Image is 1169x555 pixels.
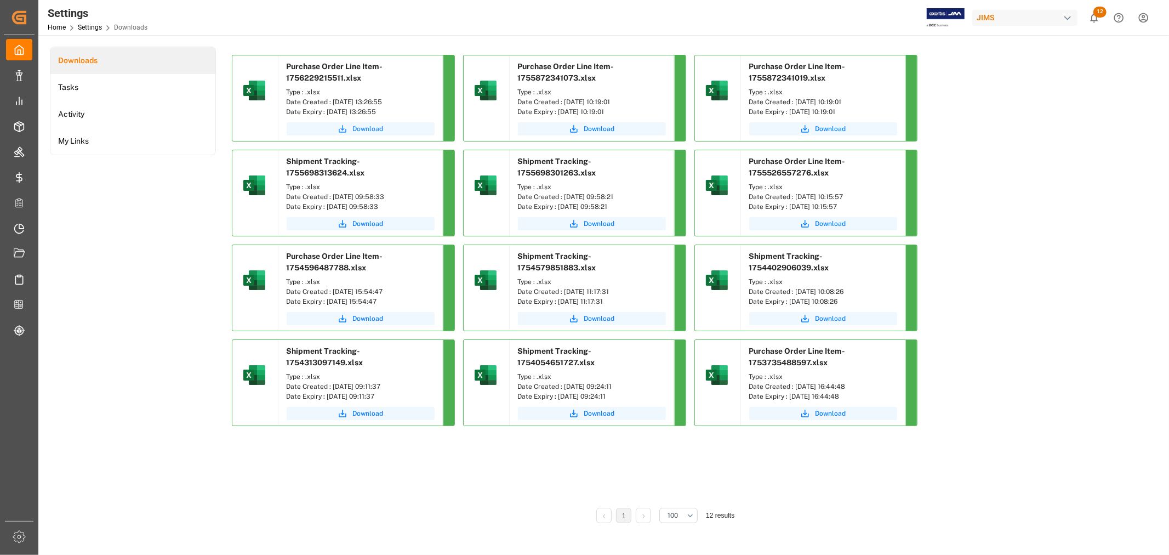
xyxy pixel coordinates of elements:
button: Download [287,312,435,325]
button: show 12 new notifications [1082,5,1107,30]
div: Date Created : [DATE] 15:54:47 [287,287,435,297]
span: Shipment Tracking-1755698301263.xlsx [518,157,596,177]
div: Date Created : [DATE] 09:24:11 [518,382,666,392]
span: Download [353,219,384,229]
div: Type : .xlsx [749,277,897,287]
div: Type : .xlsx [287,277,435,287]
img: microsoft-excel-2019--v1.png [704,172,730,199]
button: Download [518,217,666,230]
button: Download [287,217,435,230]
div: Type : .xlsx [287,182,435,192]
span: Purchase Order Line Item-1755872341019.xlsx [749,62,846,82]
a: My Links [50,128,215,155]
div: Type : .xlsx [518,277,666,287]
div: Date Expiry : [DATE] 09:11:37 [287,392,435,401]
button: Download [287,407,435,420]
a: Downloads [50,47,215,74]
li: Previous Page [596,508,612,523]
img: microsoft-excel-2019--v1.png [241,362,267,388]
button: Download [749,217,897,230]
img: microsoft-excel-2019--v1.png [704,267,730,293]
button: Download [518,312,666,325]
div: Date Expiry : [DATE] 16:44:48 [749,392,897,401]
span: Download [353,124,384,134]
a: Settings [78,24,102,31]
button: Download [518,407,666,420]
img: Exertis%20JAM%20-%20Email%20Logo.jpg_1722504956.jpg [927,8,965,27]
button: Help Center [1107,5,1131,30]
div: Date Expiry : [DATE] 15:54:47 [287,297,435,307]
a: Home [48,24,66,31]
div: Settings [48,5,147,21]
span: Download [584,219,615,229]
span: Download [816,124,846,134]
img: microsoft-excel-2019--v1.png [472,267,499,293]
div: Date Created : [DATE] 09:58:21 [518,192,666,202]
button: JIMS [972,7,1082,28]
button: Download [749,122,897,135]
div: Type : .xlsx [518,372,666,382]
div: Date Expiry : [DATE] 10:08:26 [749,297,897,307]
button: Download [287,122,435,135]
li: Activity [50,101,215,128]
span: Download [353,409,384,418]
div: Date Created : [DATE] 11:17:31 [518,287,666,297]
img: microsoft-excel-2019--v1.png [704,77,730,104]
li: 1 [616,508,631,523]
div: Date Created : [DATE] 10:15:57 [749,192,897,202]
div: Date Created : [DATE] 09:58:33 [287,192,435,202]
span: Shipment Tracking-1754402906039.xlsx [749,252,829,272]
div: Date Created : [DATE] 13:26:55 [287,97,435,107]
div: Date Expiry : [DATE] 10:15:57 [749,202,897,212]
span: Purchase Order Line Item-1756229215511.xlsx [287,62,383,82]
div: Type : .xlsx [749,372,897,382]
span: Shipment Tracking-1754313097149.xlsx [287,347,363,367]
div: Type : .xlsx [749,87,897,97]
button: Download [518,122,666,135]
div: Date Expiry : [DATE] 11:17:31 [518,297,666,307]
div: Date Created : [DATE] 09:11:37 [287,382,435,392]
div: Type : .xlsx [518,87,666,97]
span: Purchase Order Line Item-1755526557276.xlsx [749,157,846,177]
span: Shipment Tracking-1754579851883.xlsx [518,252,596,272]
span: Download [816,409,846,418]
button: Download [749,407,897,420]
img: microsoft-excel-2019--v1.png [241,267,267,293]
div: Type : .xlsx [518,182,666,192]
img: microsoft-excel-2019--v1.png [472,77,499,104]
span: Download [816,314,846,324]
div: Date Created : [DATE] 10:19:01 [749,97,897,107]
img: microsoft-excel-2019--v1.png [241,172,267,199]
span: Shipment Tracking-1754054651727.xlsx [518,347,595,367]
div: Date Expiry : [DATE] 10:19:01 [749,107,897,117]
div: Date Expiry : [DATE] 09:58:21 [518,202,666,212]
span: Purchase Order Line Item-1755872341073.xlsx [518,62,614,82]
div: Date Created : [DATE] 10:19:01 [518,97,666,107]
span: Download [584,314,615,324]
span: Purchase Order Line Item-1754596487788.xlsx [287,252,383,272]
div: Date Expiry : [DATE] 09:58:33 [287,202,435,212]
a: Tasks [50,74,215,101]
div: Type : .xlsx [287,372,435,382]
span: Download [584,409,615,418]
img: microsoft-excel-2019--v1.png [472,172,499,199]
a: 1 [622,512,626,520]
div: Date Created : [DATE] 10:08:26 [749,287,897,297]
div: Date Created : [DATE] 16:44:48 [749,382,897,392]
span: 12 [1093,7,1107,18]
button: Download [749,312,897,325]
span: Download [584,124,615,134]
